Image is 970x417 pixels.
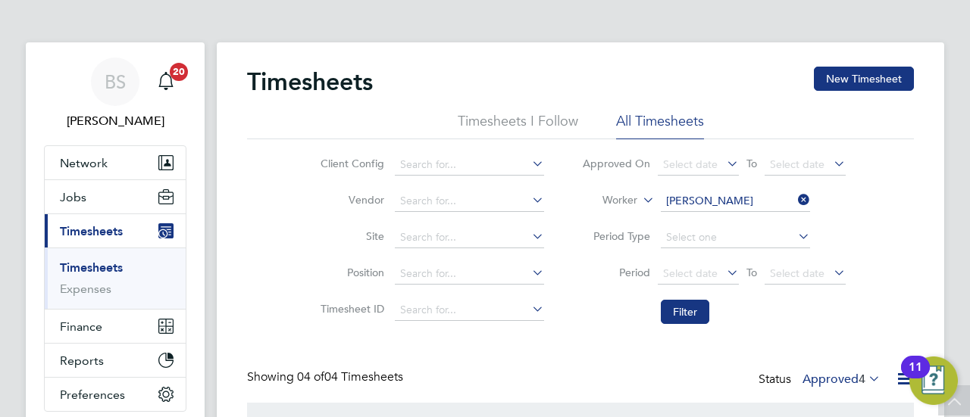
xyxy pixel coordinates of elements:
span: Select date [663,266,718,280]
label: Approved [803,372,881,387]
span: BS [105,72,126,92]
div: 11 [909,367,922,387]
input: Select one [661,227,810,248]
span: 04 of [297,369,324,384]
span: Reports [60,353,104,368]
a: Expenses [60,282,111,296]
label: Timesheet ID [316,302,384,316]
button: Preferences [45,378,186,411]
label: Worker [569,193,637,208]
input: Search for... [661,191,810,212]
span: To [742,263,762,282]
input: Search for... [395,263,544,285]
label: Site [316,229,384,243]
label: Period Type [582,229,650,243]
input: Search for... [395,191,544,212]
input: Search for... [395,154,544,176]
span: Network [60,156,108,170]
span: 4 [859,372,865,387]
button: Timesheets [45,214,186,247]
button: Open Resource Center, 11 new notifications [909,356,958,405]
span: Select date [770,266,824,280]
label: Position [316,266,384,279]
div: Showing [247,369,406,385]
li: All Timesheets [616,112,704,139]
span: 20 [170,63,188,81]
a: Timesheets [60,260,123,275]
span: Select date [663,157,718,171]
button: Network [45,146,186,179]
label: Client Config [316,157,384,170]
input: Search for... [395,300,544,321]
li: Timesheets I Follow [458,112,578,139]
span: To [742,154,762,173]
a: 20 [151,58,181,106]
button: Jobs [45,180,186,213]
div: Status [759,369,884,391]
label: Vendor [316,193,384,207]
label: Period [582,266,650,279]
a: BS[PERSON_NAME] [44,58,186,130]
div: Timesheets [45,247,186,309]
button: Filter [661,300,709,324]
span: Jobs [60,190,86,204]
h2: Timesheets [247,67,373,97]
button: Reports [45,344,186,377]
span: Beth Seddon [44,112,186,130]
span: 04 Timesheets [297,369,403,384]
span: Finance [60,319,102,334]
span: Timesheets [60,224,123,238]
label: Approved On [582,157,650,170]
button: New Timesheet [814,67,914,91]
button: Finance [45,310,186,343]
input: Search for... [395,227,544,248]
span: Select date [770,157,824,171]
span: Preferences [60,387,125,402]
